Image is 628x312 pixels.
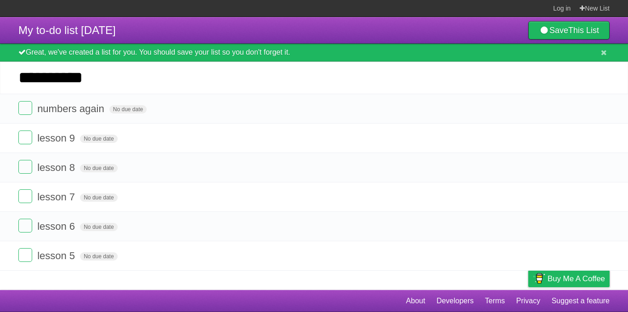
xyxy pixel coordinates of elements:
label: Done [18,101,32,115]
span: lesson 6 [37,221,77,232]
span: lesson 8 [37,162,77,173]
b: This List [568,26,599,35]
span: No due date [109,105,147,113]
label: Done [18,189,32,203]
img: Buy me a coffee [533,271,545,286]
a: Privacy [516,292,540,310]
label: Done [18,219,32,233]
a: Buy me a coffee [528,270,610,287]
a: Terms [485,292,505,310]
span: numbers again [37,103,107,114]
span: No due date [80,252,117,261]
span: My to-do list [DATE] [18,24,116,36]
span: Buy me a coffee [548,271,605,287]
span: No due date [80,164,117,172]
a: SaveThis List [528,21,610,40]
a: About [406,292,425,310]
span: lesson 9 [37,132,77,144]
label: Done [18,130,32,144]
label: Done [18,248,32,262]
span: No due date [80,193,117,202]
a: Developers [436,292,474,310]
span: No due date [80,135,117,143]
label: Done [18,160,32,174]
a: Suggest a feature [552,292,610,310]
span: lesson 5 [37,250,77,261]
span: No due date [80,223,117,231]
span: lesson 7 [37,191,77,203]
